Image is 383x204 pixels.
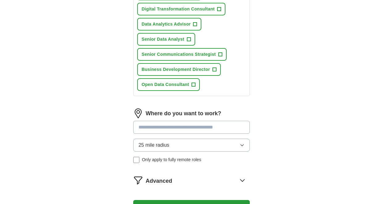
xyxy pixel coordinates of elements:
[142,36,184,43] span: Senior Data Analyst
[137,18,201,31] button: Data Analytics Advisor
[133,139,250,152] button: 25 mile radius
[133,157,139,163] input: Only apply to fully remote roles
[137,33,195,46] button: Senior Data Analyst
[137,63,221,76] button: Business Development Director
[142,81,189,88] span: Open Data Consultant
[138,141,169,149] span: 25 mile radius
[133,108,143,118] img: location.png
[142,21,191,27] span: Data Analytics Advisor
[142,6,215,12] span: Digital Transformation Consultant
[142,157,201,163] span: Only apply to fully remote roles
[142,51,216,58] span: Senior Communications Strategist
[146,177,172,185] span: Advanced
[137,3,225,15] button: Digital Transformation Consultant
[137,78,200,91] button: Open Data Consultant
[137,48,227,61] button: Senior Communications Strategist
[142,66,210,73] span: Business Development Director
[133,175,143,185] img: filter
[146,109,221,118] label: Where do you want to work?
